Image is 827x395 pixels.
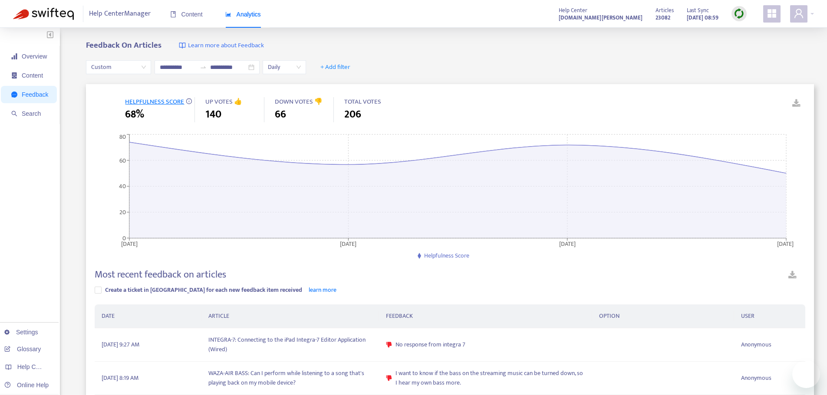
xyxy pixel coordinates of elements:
th: DATE [95,304,201,328]
span: book [170,11,176,17]
span: 140 [205,107,221,122]
span: Create a ticket in [GEOGRAPHIC_DATA] for each new feedback item received [105,285,302,295]
span: 68% [125,107,144,122]
span: Search [22,110,41,117]
span: area-chart [225,11,231,17]
span: Help Center Manager [89,6,151,22]
span: search [11,111,17,117]
tspan: [DATE] [777,238,794,248]
tspan: 60 [119,155,126,165]
th: USER [734,304,805,328]
h4: Most recent feedback on articles [95,269,226,281]
span: Content [22,72,43,79]
span: 206 [344,107,361,122]
span: Help Centers [17,363,53,370]
th: ARTICLE [201,304,379,328]
span: signal [11,53,17,59]
span: Anonymous [741,340,771,349]
span: Custom [91,61,146,74]
span: appstore [767,8,777,19]
span: Articles [656,6,674,15]
span: container [11,72,17,78]
span: Daily [268,61,301,74]
span: I want to know if the bass on the streaming music can be turned down, so I hear my own bass more. [395,369,585,388]
th: FEEDBACK [379,304,592,328]
span: swap-right [200,64,207,71]
iframe: メッセージングウィンドウを開くボタン [792,360,820,388]
span: [DATE] 9:27 AM [102,340,139,349]
span: UP VOTES 👍 [205,96,242,107]
span: Anonymous [741,373,771,383]
span: Analytics [225,11,261,18]
img: image-link [179,42,186,49]
img: Swifteq [13,8,74,20]
span: Feedback [22,91,48,98]
tspan: 40 [119,181,126,191]
a: Online Help [4,382,49,388]
img: sync.dc5367851b00ba804db3.png [734,8,745,19]
span: dislike [386,342,392,348]
a: Settings [4,329,38,336]
td: INTEGRA-7: Connecting to the iPad Integra-7 Editor Application (Wired) [201,328,379,362]
th: OPTION [592,304,734,328]
a: [DOMAIN_NAME][PERSON_NAME] [559,13,642,23]
a: Glossary [4,346,41,353]
tspan: 20 [119,207,126,217]
a: Learn more about Feedback [179,41,264,51]
td: WAZA-AIR BASS: Can I perform while listening to a song that's playing back on my mobile device? [201,362,379,395]
a: learn more [309,285,336,295]
span: + Add filter [320,62,350,72]
span: user [794,8,804,19]
span: TOTAL VOTES [344,96,381,107]
span: message [11,91,17,98]
span: Helpfulness Score [424,251,469,261]
span: Overview [22,53,47,60]
button: + Add filter [314,60,357,74]
span: to [200,64,207,71]
span: Learn more about Feedback [188,41,264,51]
span: 66 [275,107,286,122]
tspan: 80 [119,132,126,142]
span: dislike [386,375,392,381]
strong: 23082 [656,13,670,23]
span: Content [170,11,203,18]
span: DOWN VOTES 👎 [275,96,323,107]
span: HELPFULNESS SCORE [125,96,184,107]
b: Feedback On Articles [86,39,161,52]
span: No response from integra 7 [395,340,465,349]
tspan: 0 [122,233,126,243]
strong: [DATE] 08:59 [687,13,718,23]
span: Last Sync [687,6,709,15]
tspan: [DATE] [121,238,138,248]
tspan: [DATE] [340,238,357,248]
tspan: [DATE] [559,238,576,248]
span: Help Center [559,6,587,15]
span: [DATE] 8:19 AM [102,373,138,383]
